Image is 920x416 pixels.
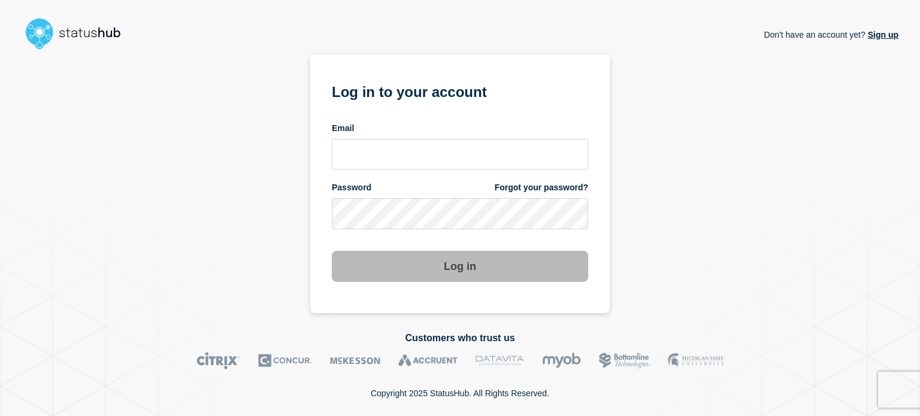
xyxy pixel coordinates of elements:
h2: Customers who trust us [22,333,898,344]
input: email input [332,139,588,170]
span: Email [332,123,354,134]
img: StatusHub logo [22,14,135,53]
img: Bottomline logo [599,352,650,369]
span: Password [332,182,371,193]
p: Don't have an account yet? [764,20,898,49]
img: McKesson logo [330,352,380,369]
img: Concur logo [258,352,312,369]
img: myob logo [542,352,581,369]
p: Copyright 2025 StatusHub. All Rights Reserved. [371,388,549,398]
img: Accruent logo [398,352,458,369]
a: Forgot your password? [495,182,588,193]
input: password input [332,198,588,229]
h1: Log in to your account [332,80,588,102]
button: Log in [332,251,588,282]
a: Sign up [865,30,898,40]
img: DataVita logo [476,352,524,369]
img: Citrix logo [196,352,240,369]
img: MSU logo [668,352,724,369]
